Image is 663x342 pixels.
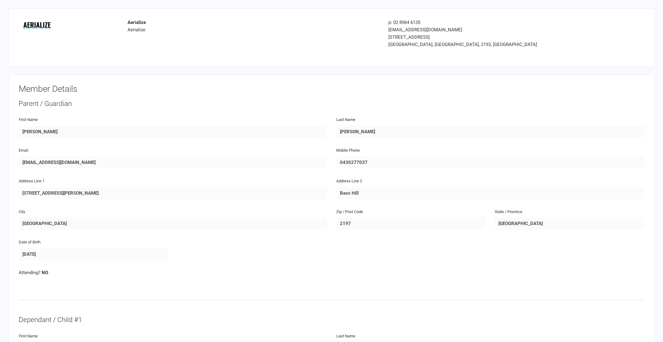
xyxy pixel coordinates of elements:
[19,99,644,109] div: Parent / Guardian
[336,147,360,154] label: Mobile Phone
[388,19,588,26] div: p: 02 8964 6135
[388,33,588,41] div: [STREET_ADDRESS]
[23,19,51,33] img: 870cd72f-9f72-4cd1-95fd-8c85f2fbe1c9.png
[388,26,588,33] div: [EMAIL_ADDRESS][DOMAIN_NAME]
[336,178,362,185] label: Address Line 2
[19,84,644,94] h3: Member Details
[128,20,146,25] strong: Aerialize
[495,209,522,215] label: State / Province
[336,209,363,215] label: Zip / Post Code
[19,117,38,123] label: First Name
[336,333,355,340] label: Last Name
[19,147,28,154] label: Email
[388,41,588,48] div: [GEOGRAPHIC_DATA], [GEOGRAPHIC_DATA], 2193, [GEOGRAPHIC_DATA]
[19,333,38,340] label: First Name
[128,19,379,33] div: Aerialize
[19,209,25,215] label: City
[19,315,644,325] div: Dependant / Child #1
[336,117,355,123] label: Last Name
[19,178,44,185] label: Address Line 1
[19,270,40,275] span: Attending?
[19,239,40,246] label: Date of Birth
[42,270,48,275] strong: NO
